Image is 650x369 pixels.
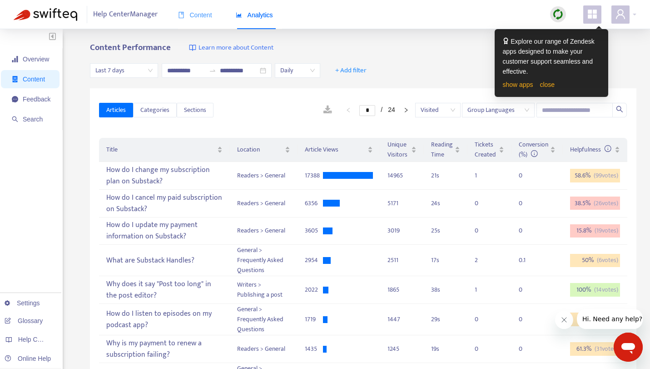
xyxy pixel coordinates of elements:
[570,342,620,356] div: 61.3 %
[467,103,529,117] span: Group Languages
[236,11,273,19] span: Analytics
[189,43,273,53] a: Learn more about Content
[519,285,537,295] div: 0
[403,107,409,113] span: right
[93,6,158,23] span: Help Center Manager
[570,254,620,268] div: 50 %
[519,255,537,265] div: 0.1
[570,224,620,238] div: 15.8 %
[475,198,493,208] div: 0
[431,285,460,295] div: 38 s
[335,65,367,76] span: + Add filter
[519,139,548,160] span: Conversion (%)
[106,253,223,268] div: What are Substack Handles?
[305,145,366,155] span: Article Views
[503,36,600,76] div: Explore our range of Zendesk apps designed to make your customer support seamless and effective.
[305,285,323,295] div: 2022
[475,226,493,236] div: 0
[230,304,298,335] td: General > Frequently Asked Questions
[467,138,511,162] th: Tickets Created
[106,145,215,155] span: Title
[570,283,620,297] div: 100 %
[570,197,620,210] div: 38.5 %
[230,190,298,217] td: Readers > General
[431,344,460,354] div: 19 s
[237,145,283,155] span: Location
[106,162,223,189] div: How do I change my subscription plan on Substack?
[5,299,40,307] a: Settings
[236,12,242,18] span: area-chart
[475,285,493,295] div: 1
[23,56,49,63] span: Overview
[14,8,77,21] img: Swifteq
[95,64,153,77] span: Last 7 days
[421,103,455,117] span: Visited
[614,333,643,362] iframe: Button to launch messaging window
[99,138,230,162] th: Title
[399,105,413,116] li: Next Page
[380,138,424,162] th: Unique Visitors
[23,116,43,123] span: Search
[198,43,273,53] span: Learn more about Content
[399,105,413,116] button: right
[594,285,618,295] span: ( 14 votes)
[106,336,223,362] div: Why is my payment to renew a subscription failing?
[5,317,43,324] a: Glossary
[189,44,196,51] img: image-link
[387,226,417,236] div: 3019
[298,138,380,162] th: Article Views
[305,255,323,265] div: 2954
[280,64,315,77] span: Daily
[106,277,223,303] div: Why does it say "Post too long" in the post editor?
[346,107,351,113] span: left
[475,344,493,354] div: 0
[519,314,537,324] div: 0
[12,116,18,122] span: search
[475,314,493,324] div: 0
[18,336,55,343] span: Help Centers
[431,198,460,208] div: 24 s
[431,140,453,160] span: Reading Time
[305,198,323,208] div: 6356
[106,306,223,333] div: How do I listen to episodes on my podcast app?
[230,335,298,363] td: Readers > General
[431,171,460,181] div: 21 s
[577,309,643,329] iframe: Message from company
[387,171,417,181] div: 14965
[230,217,298,245] td: Readers > General
[431,255,460,265] div: 17 s
[615,9,626,20] span: user
[23,96,50,103] span: Feedback
[305,314,323,324] div: 1719
[387,198,417,208] div: 5171
[424,138,467,162] th: Reading Time
[209,67,216,74] span: to
[540,81,555,88] a: close
[341,105,356,116] li: Previous Page
[305,171,323,181] div: 17388
[106,190,223,217] div: How do I cancel my paid subscription on Substack?
[555,311,573,329] iframe: Close message
[387,140,409,160] span: Unique Visitors
[387,285,417,295] div: 1865
[305,226,323,236] div: 3605
[230,245,298,276] td: General > Frequently Asked Questions
[133,103,177,117] button: Categories
[431,226,460,236] div: 25 s
[519,344,537,354] div: 0
[597,255,618,265] span: ( 6 votes)
[106,218,223,244] div: How do I update my payment information on Substack?
[305,344,323,354] div: 1435
[23,76,45,83] span: Content
[5,355,51,362] a: Online Help
[503,81,533,88] a: show apps
[387,314,417,324] div: 1447
[570,144,611,155] span: Helpfulness
[519,198,537,208] div: 0
[178,11,212,19] span: Content
[475,140,497,160] span: Tickets Created
[519,171,537,181] div: 0
[177,103,213,117] button: Sections
[552,9,564,20] img: sync.dc5367851b00ba804db3.png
